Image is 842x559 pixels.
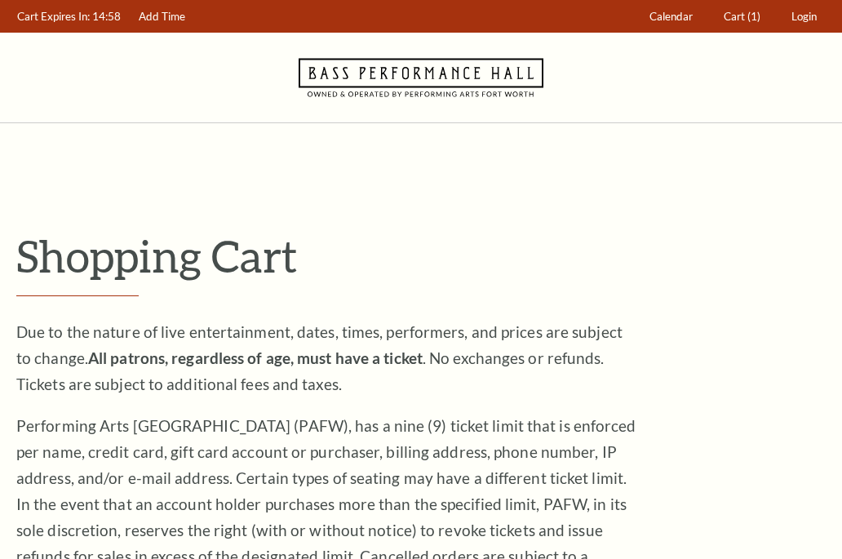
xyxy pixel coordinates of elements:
[649,10,693,23] span: Calendar
[16,229,826,282] p: Shopping Cart
[716,1,769,33] a: Cart (1)
[131,1,193,33] a: Add Time
[724,10,745,23] span: Cart
[791,10,817,23] span: Login
[747,10,760,23] span: (1)
[17,10,90,23] span: Cart Expires In:
[16,322,623,393] span: Due to the nature of live entertainment, dates, times, performers, and prices are subject to chan...
[92,10,121,23] span: 14:58
[88,348,423,367] strong: All patrons, regardless of age, must have a ticket
[642,1,701,33] a: Calendar
[784,1,825,33] a: Login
